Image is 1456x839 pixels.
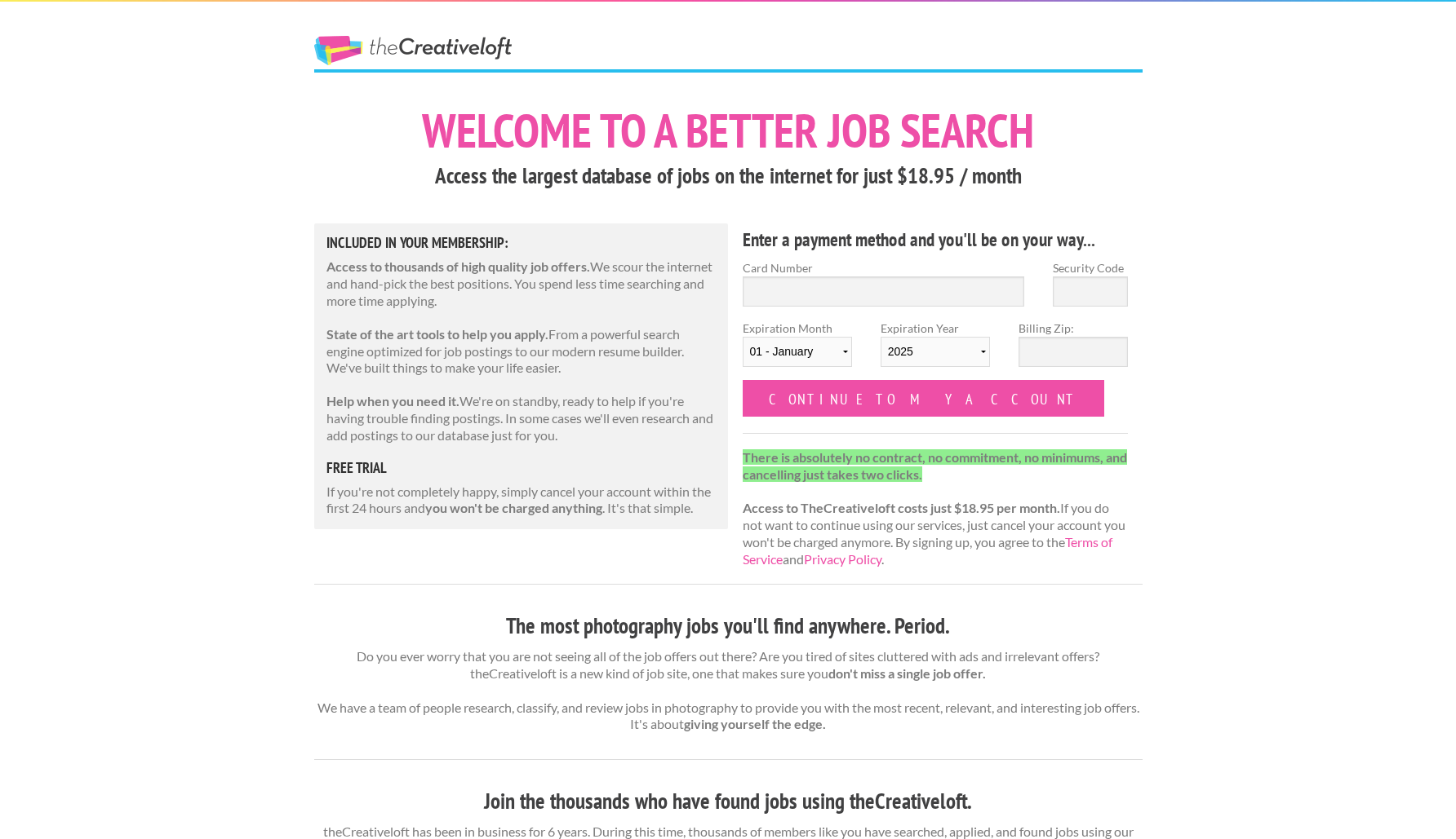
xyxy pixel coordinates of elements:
p: Do you ever worry that you are not seeing all of the job offers out there? Are you tired of sites... [314,648,1143,733]
a: The Creative Loft [314,36,512,65]
strong: State of the art tools to help you apply. [326,326,548,342]
label: Expiration Month [743,320,852,380]
p: If you're not completely happy, simply cancel your account within the first 24 hours and . It's t... [326,484,717,518]
strong: giving yourself the edge. [684,716,826,731]
strong: Help when you need it. [326,393,459,408]
p: We scour the internet and hand-pick the best positions. You spend less time searching and more ti... [326,258,717,309]
input: Continue to my account [743,380,1105,417]
h3: Access the largest database of jobs on the internet for just $18.95 / month [314,161,1143,192]
p: If you do not want to continue using our services, just cancel your account you won't be charged ... [743,449,1129,568]
a: Privacy Policy [804,551,881,567]
label: Card Number [743,259,1025,276]
strong: don't miss a single job offer. [828,665,986,681]
label: Billing Zip: [1019,320,1128,337]
h5: free trial [326,461,717,475]
h3: The most photography jobs you'll find anywhere. Period. [314,611,1143,642]
h4: Enter a payment method and you'll be on your way... [743,227,1129,253]
strong: Access to thousands of high quality job offers. [326,258,590,274]
p: We're on standby, ready to help if you're having trouble finding postings. In some cases we'll ev... [326,393,717,444]
label: Expiration Year [881,320,990,380]
p: From a powerful search engine optimized for job postings to our modern resume builder. We've buil... [326,326,717,377]
strong: you won't be charged anything [425,500,602,515]
select: Expiration Year [881,337,990,367]
strong: There is absolutely no contract, no commitment, no minimums, and cancelling just takes two clicks. [743,449,1127,482]
h1: Welcome to a better job search [314,107,1143,154]
label: Security Code [1053,259,1128,276]
a: Terms of Service [743,534,1112,567]
h3: Join the thousands who have found jobs using theCreativeloft. [314,786,1143,817]
select: Expiration Month [743,337,852,367]
strong: Access to TheCreativeloft costs just $18.95 per month. [743,500,1060,515]
h5: Included in Your Membership: [326,236,717,250]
